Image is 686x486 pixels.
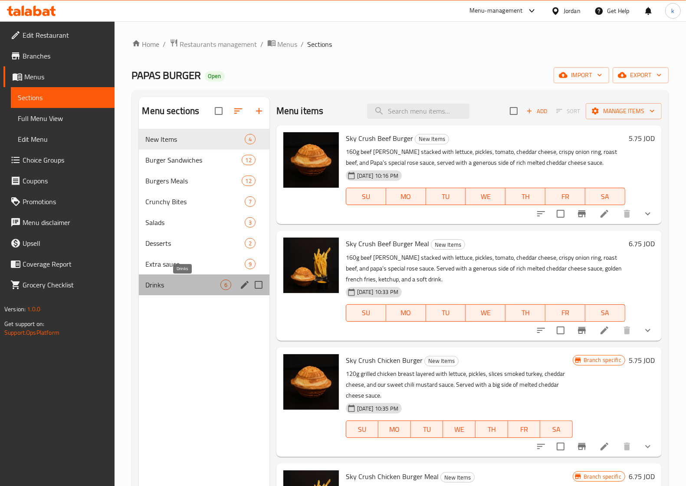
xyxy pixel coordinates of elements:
button: SA [585,304,625,322]
span: Sky Crush Beef Burger [346,132,413,145]
a: Edit menu item [599,441,610,452]
button: SU [346,421,378,438]
span: MO [390,190,423,203]
span: Upsell [23,238,108,248]
button: WE [466,304,505,322]
span: Salads [146,217,245,228]
a: Menus [267,39,298,50]
span: Edit Menu [18,134,108,144]
a: Edit Menu [11,129,115,150]
span: New Items [415,134,449,144]
a: Upsell [3,233,115,254]
span: Select to update [551,437,570,456]
span: Branches [23,51,108,61]
button: MO [378,421,411,438]
span: Desserts [146,238,245,248]
span: Coupons [23,176,108,186]
a: Edit menu item [599,325,610,336]
svg: Show Choices [643,325,653,336]
span: WE [446,423,472,436]
span: Select section first [551,104,586,118]
button: import [554,67,609,83]
button: sort-choices [531,436,551,457]
div: New Items [431,239,465,250]
p: 120g grilled chicken breast layered with lettuce, pickles, slices smoked turkey, cheddar cheese, ... [346,369,573,401]
img: Sky Crush Beef Burger [283,132,339,188]
h6: 5.75 JOD [629,354,655,366]
button: Manage items [586,103,662,119]
span: 3 [245,219,255,227]
button: delete [617,436,637,457]
span: PAPAS BURGER [132,65,201,85]
span: Sections [18,92,108,103]
span: 6 [221,281,231,289]
img: Sky Crush Beef Burger Meal [283,238,339,293]
span: 9 [245,260,255,268]
a: Branches [3,46,115,66]
span: Sky Crush Beef Burger Meal [346,237,429,250]
button: show more [637,203,658,224]
span: [DATE] 10:33 PM [354,288,402,296]
button: delete [617,320,637,341]
button: Branch-specific-item [571,436,592,457]
span: 2 [245,239,255,248]
span: SU [350,423,375,436]
li: / [163,39,166,49]
span: TH [509,190,542,203]
span: [DATE] 10:35 PM [354,404,402,413]
div: items [220,280,231,290]
h6: 5.75 JOD [629,132,655,144]
span: Sky Crush Chicken Burger [346,354,423,367]
span: Menus [278,39,298,49]
span: TU [430,190,463,203]
div: Extra sauce9 [139,254,269,274]
span: Choice Groups [23,155,108,165]
span: TH [509,307,542,319]
span: TH [479,423,505,436]
a: Menus [3,66,115,87]
span: Menus [24,72,108,82]
div: Crunchy Bites [146,196,245,207]
button: TH [505,304,545,322]
span: SU [350,190,383,203]
button: sort-choices [531,203,551,224]
span: Promotions [23,196,108,207]
a: Choice Groups [3,150,115,170]
span: Open [205,72,225,80]
span: Coverage Report [23,259,108,269]
p: 160g beef [PERSON_NAME] stacked with lettuce, pickles, tomato, cheddar cheese, crispy onion ring,... [346,252,625,285]
span: WE [469,190,502,203]
span: SA [544,423,569,436]
span: New Items [441,473,474,483]
a: Full Menu View [11,108,115,129]
button: Add section [249,101,269,121]
button: SU [346,188,386,205]
a: Coverage Report [3,254,115,274]
div: Drinks6edit [139,274,269,295]
span: Sky Crush Chicken Burger Meal [346,470,439,483]
button: Branch-specific-item [571,203,592,224]
span: Manage items [593,106,655,117]
input: search [367,104,469,119]
span: SA [589,190,622,203]
div: items [245,238,256,248]
span: Sort sections [228,101,249,121]
span: MO [382,423,407,436]
span: Get support on: [4,318,44,329]
button: TH [505,188,545,205]
button: delete [617,203,637,224]
div: items [245,259,256,269]
span: Version: [4,303,26,315]
span: Branch specific [580,356,625,364]
span: TU [414,423,440,436]
button: TU [426,304,466,322]
button: WE [466,188,505,205]
span: Menu disclaimer [23,217,108,228]
button: FR [545,304,585,322]
span: Full Menu View [18,113,108,124]
span: Burger Sandwiches [146,155,242,165]
div: Open [205,71,225,82]
div: items [245,217,256,228]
